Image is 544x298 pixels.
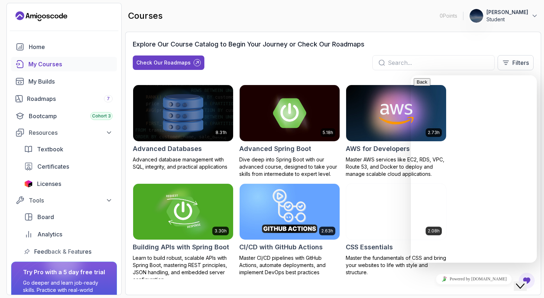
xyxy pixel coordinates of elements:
a: courses [11,57,117,71]
a: roadmaps [11,92,117,106]
img: AWS for Developers card [346,85,446,141]
button: Filters [498,55,534,70]
div: My Builds [28,77,113,86]
h2: courses [128,10,163,22]
a: licenses [20,177,117,191]
p: 0 Points [440,12,457,19]
h2: CI/CD with GitHub Actions [239,242,323,252]
p: 3.30h [214,228,227,234]
p: Filters [512,58,529,67]
iframe: chat widget [514,269,537,291]
span: Licenses [37,179,61,188]
p: Master CI/CD pipelines with GitHub Actions, automate deployments, and implement DevOps best pract... [239,254,340,276]
span: Board [37,213,54,221]
a: Building APIs with Spring Boot card3.30hBuilding APIs with Spring BootLearn to build robust, scal... [133,183,234,284]
a: CSS Essentials card2.08hCSS EssentialsMaster the fundamentals of CSS and bring your websites to l... [346,183,446,276]
a: bootcamp [11,109,117,123]
img: Advanced Databases card [133,85,233,141]
button: user profile image[PERSON_NAME]Student [469,9,538,23]
img: user profile image [470,9,483,23]
button: Check Our Roadmaps [133,55,204,70]
div: My Courses [28,60,113,68]
a: Advanced Spring Boot card5.18hAdvanced Spring BootDive deep into Spring Boot with our advanced co... [239,85,340,178]
p: 8.31h [216,130,227,135]
img: Advanced Spring Boot card [240,85,340,141]
a: certificates [20,159,117,174]
span: 7 [107,96,110,102]
img: CI/CD with GitHub Actions card [240,184,340,240]
p: Advanced database management with SQL, integrity, and practical applications [133,156,234,170]
a: builds [11,74,117,89]
h2: Advanced Databases [133,144,202,154]
span: Textbook [37,145,63,154]
span: Analytics [37,230,62,239]
img: Building APIs with Spring Boot card [133,184,233,240]
div: Roadmaps [27,94,113,103]
a: feedback [20,244,117,259]
span: Cohort 3 [92,113,111,119]
a: CI/CD with GitHub Actions card2.63hCI/CD with GitHub ActionsMaster CI/CD pipelines with GitHub Ac... [239,183,340,276]
input: Search... [388,58,489,67]
p: Master AWS services like EC2, RDS, VPC, Route 53, and Docker to deploy and manage scalable cloud ... [346,156,446,178]
img: CSS Essentials card [346,184,446,240]
button: Resources [11,126,117,139]
img: jetbrains icon [24,180,33,187]
p: [PERSON_NAME] [486,9,528,16]
h2: AWS for Developers [346,144,410,154]
p: 5.18h [323,130,333,135]
h2: CSS Essentials [346,242,393,252]
a: board [20,210,117,224]
p: Learn to build robust, scalable APIs with Spring Boot, mastering REST principles, JSON handling, ... [133,254,234,283]
a: Advanced Databases card8.31hAdvanced DatabasesAdvanced database management with SQL, integrity, a... [133,85,234,170]
div: Tools [29,196,113,205]
p: Student [486,16,528,23]
p: 2.63h [321,228,333,234]
a: home [11,40,117,54]
div: Resources [29,128,113,137]
iframe: chat widget [411,271,537,287]
h2: Advanced Spring Boot [239,144,311,154]
span: Feedback & Features [34,247,91,256]
div: Home [29,43,113,51]
button: Tools [11,194,117,207]
div: Bootcamp [29,112,113,120]
a: analytics [20,227,117,241]
a: Landing page [15,10,67,22]
span: Certificates [37,162,69,171]
p: Dive deep into Spring Boot with our advanced course, designed to take your skills from intermedia... [239,156,340,178]
iframe: chat widget [411,75,537,263]
h3: Explore Our Course Catalog to Begin Your Journey or Check Our Roadmaps [133,39,364,49]
p: Master the fundamentals of CSS and bring your websites to life with style and structure. [346,254,446,276]
div: Check Our Roadmaps [136,59,191,66]
h2: Building APIs with Spring Boot [133,242,229,252]
a: textbook [20,142,117,156]
a: AWS for Developers card2.73hAWS for DevelopersMaster AWS services like EC2, RDS, VPC, Route 53, a... [346,85,446,178]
